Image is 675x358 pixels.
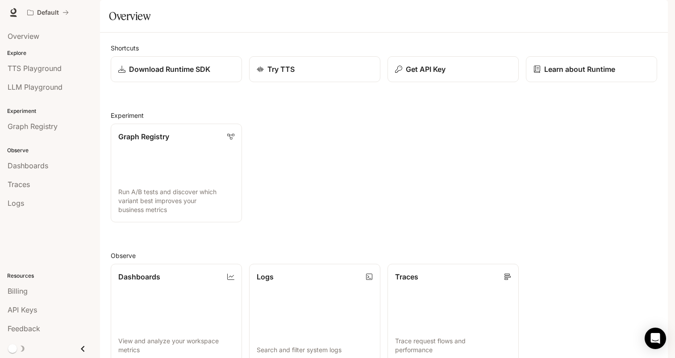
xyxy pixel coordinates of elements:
[118,337,234,354] p: View and analyze your workspace metrics
[129,64,210,75] p: Download Runtime SDK
[118,271,160,282] p: Dashboards
[544,64,615,75] p: Learn about Runtime
[395,337,511,354] p: Trace request flows and performance
[257,271,274,282] p: Logs
[395,271,418,282] p: Traces
[387,56,519,82] button: Get API Key
[111,251,657,260] h2: Observe
[23,4,73,21] button: All workspaces
[111,43,657,53] h2: Shortcuts
[406,64,446,75] p: Get API Key
[111,111,657,120] h2: Experiment
[111,124,242,222] a: Graph RegistryRun A/B tests and discover which variant best improves your business metrics
[257,346,373,354] p: Search and filter system logs
[645,328,666,349] div: Open Intercom Messenger
[118,187,234,214] p: Run A/B tests and discover which variant best improves your business metrics
[526,56,657,82] a: Learn about Runtime
[118,131,169,142] p: Graph Registry
[111,56,242,82] a: Download Runtime SDK
[267,64,295,75] p: Try TTS
[109,7,150,25] h1: Overview
[37,9,59,17] p: Default
[249,56,380,82] a: Try TTS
